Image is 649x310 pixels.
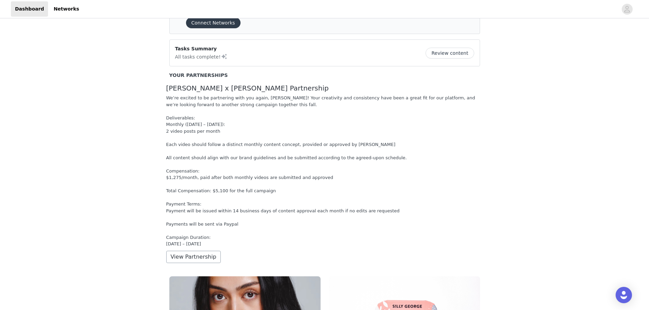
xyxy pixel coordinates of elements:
div: [PERSON_NAME] x [PERSON_NAME] Partnership [166,84,483,92]
a: Networks [49,1,83,17]
div: avatar [624,4,630,15]
p: All tasks complete! [175,52,228,61]
div: Your Partnerships [169,72,480,79]
button: Connect Networks [186,17,241,28]
button: View Partnership [166,251,221,263]
p: Tasks Summary [175,45,228,52]
button: Review content [426,48,474,59]
a: Dashboard [11,1,48,17]
div: We’re excited to be partnering with you again, [PERSON_NAME]! Your creativity and consistency hav... [166,95,483,247]
div: Open Intercom Messenger [616,287,632,303]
